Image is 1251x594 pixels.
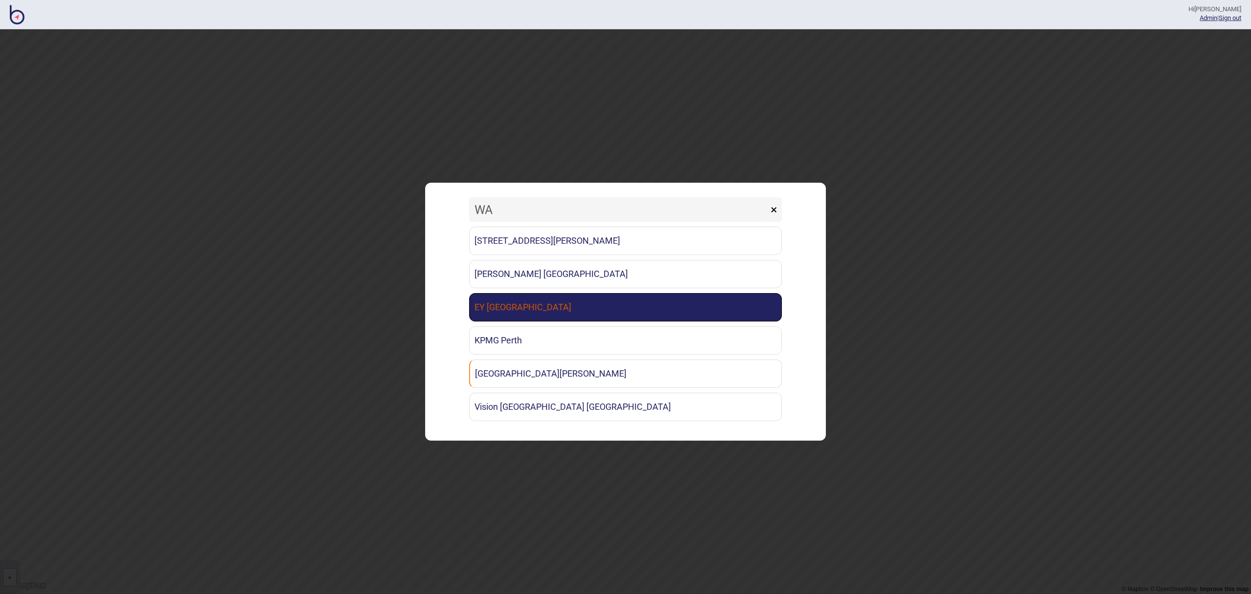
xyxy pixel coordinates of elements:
[1219,14,1241,21] button: Sign out
[10,5,24,24] img: BindiMaps CMS
[766,197,782,222] button: ×
[469,227,782,255] a: [STREET_ADDRESS][PERSON_NAME]
[1200,14,1219,21] span: |
[469,360,782,388] a: [GEOGRAPHIC_DATA][PERSON_NAME]
[469,293,782,321] a: EY [GEOGRAPHIC_DATA]
[469,326,782,355] a: KPMG Perth
[1200,14,1217,21] a: Admin
[1188,5,1241,14] div: Hi [PERSON_NAME]
[469,260,782,288] a: [PERSON_NAME] [GEOGRAPHIC_DATA]
[469,197,768,222] input: Search locations by tag + name
[469,393,782,421] a: Vision [GEOGRAPHIC_DATA] [GEOGRAPHIC_DATA]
